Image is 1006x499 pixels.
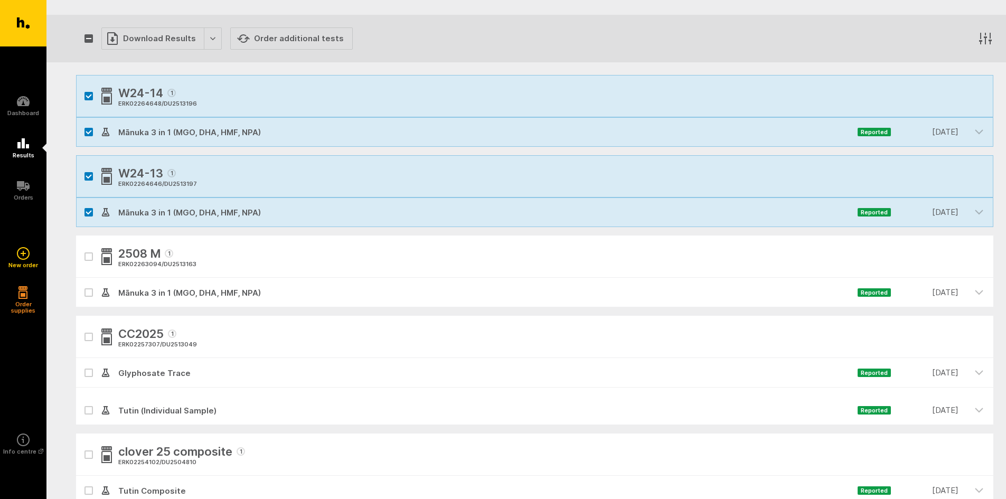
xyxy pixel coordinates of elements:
[858,128,891,136] span: Reported
[8,262,38,268] h5: New order
[891,126,958,138] time: [DATE]
[110,287,858,299] span: Mānuka 3 in 1 (MGO, DHA, HMF, NPA)
[13,152,34,158] h5: Results
[168,329,176,338] span: 1
[167,169,176,177] span: 1
[891,206,958,219] time: [DATE]
[118,245,161,264] span: 2508 M
[110,404,858,417] span: Tutin (Individual Sample)
[230,27,353,50] button: Order additional tests
[118,325,164,344] span: CC2025
[237,447,245,456] span: 1
[858,486,891,495] span: Reported
[84,34,93,43] button: Select all
[7,110,39,116] h5: Dashboard
[118,458,245,467] div: ERK02254102 / DU2504810
[858,406,891,415] span: Reported
[891,366,958,379] time: [DATE]
[14,194,33,201] h5: Orders
[110,367,858,380] span: Glyphosate Trace
[110,126,858,139] span: Mānuka 3 in 1 (MGO, DHA, HMF, NPA)
[110,485,858,497] span: Tutin Composite
[7,301,39,314] h5: Order supplies
[118,99,197,109] div: ERK02264648 / DU2513196
[891,484,958,497] time: [DATE]
[891,286,958,299] time: [DATE]
[118,180,197,189] div: ERK02264646 / DU2513197
[165,249,173,258] span: 1
[118,443,232,462] span: clover 25 composite
[118,340,197,350] div: ERK02257307 / DU2513049
[101,27,222,50] button: Download Results
[891,404,958,417] time: [DATE]
[3,448,43,455] h5: Info centre
[858,288,891,297] span: Reported
[118,84,163,103] span: W24-14
[167,89,176,97] span: 1
[118,260,196,269] div: ERK02263094 / DU2513163
[858,208,891,216] span: Reported
[110,206,858,219] span: Mānuka 3 in 1 (MGO, DHA, HMF, NPA)
[858,369,891,377] span: Reported
[118,165,163,184] span: W24-13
